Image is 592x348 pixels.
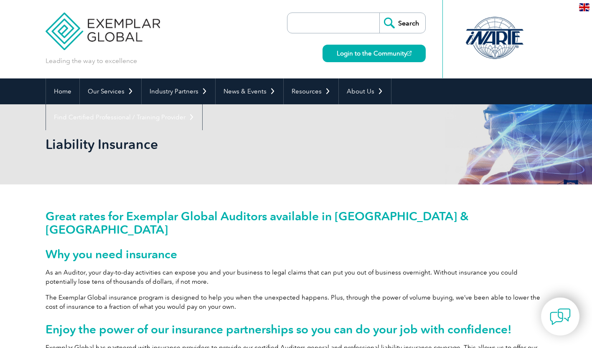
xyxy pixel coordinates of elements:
[407,51,412,55] img: open_square.png
[46,293,547,311] p: The Exemplar Global insurance program is designed to help you when the unexpected happens. Plus, ...
[216,78,283,104] a: News & Events
[142,78,215,104] a: Industry Partners
[550,306,571,327] img: contact-chat.png
[80,78,141,104] a: Our Services
[284,78,338,104] a: Resources
[46,268,547,286] p: As an Auditor, your day-to-day activities can expose you and your business to legal claims that c...
[579,3,589,11] img: en
[46,323,547,336] h2: Enjoy the power of our insurance partnerships so you can do your job with confidence!
[46,138,396,151] h2: Liability Insurance
[46,104,202,130] a: Find Certified Professional / Training Provider
[323,45,426,62] a: Login to the Community
[46,209,547,236] h2: Great rates for Exemplar Global Auditors available in [GEOGRAPHIC_DATA] & [GEOGRAPHIC_DATA]
[46,78,79,104] a: Home
[46,56,137,66] p: Leading the way to excellence
[339,78,391,104] a: About Us
[379,13,425,33] input: Search
[46,247,547,261] h2: Why you need insurance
